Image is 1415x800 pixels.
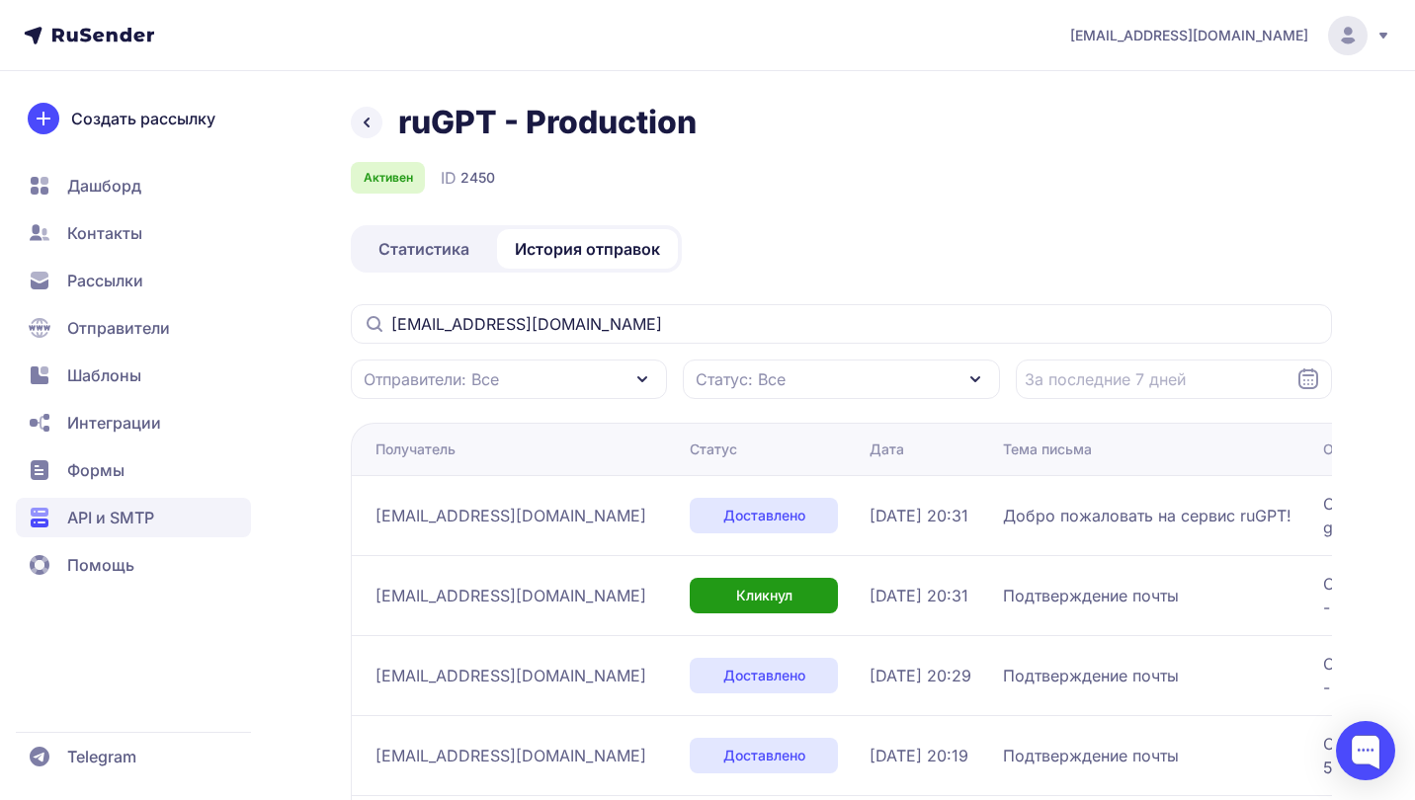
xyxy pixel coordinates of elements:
[398,103,697,142] h1: ruGPT - Production
[870,584,968,607] span: [DATE] 20:31
[1003,504,1291,527] span: Добро пожаловать на сервис ruGPT!
[67,458,125,482] span: Формы
[870,440,904,459] div: Дата
[67,506,154,529] span: API и SMTP
[364,367,499,391] span: Отправители: Все
[870,664,971,687] span: [DATE] 20:29
[378,237,469,261] span: Статистика
[1070,26,1308,45] span: [EMAIL_ADDRESS][DOMAIN_NAME]
[497,229,678,269] a: История отправок
[67,316,170,340] span: Отправители
[375,504,646,527] span: [EMAIL_ADDRESS][DOMAIN_NAME]
[375,440,456,459] div: Получатель
[67,363,141,387] span: Шаблоны
[723,666,805,685] span: Доставлено
[1003,744,1179,767] span: Подтверждение почты
[67,553,134,577] span: Помощь
[67,269,143,292] span: Рассылки
[736,586,792,605] span: Кликнул
[870,744,968,767] span: [DATE] 20:19
[71,107,215,130] span: Создать рассылку
[16,737,251,776] a: Telegram
[67,411,161,435] span: Интеграции
[1016,360,1332,399] input: Datepicker input
[67,174,141,198] span: Дашборд
[441,166,495,190] div: ID
[460,168,495,188] span: 2450
[696,367,786,391] span: Статус: Все
[67,221,142,245] span: Контакты
[375,744,646,767] span: [EMAIL_ADDRESS][DOMAIN_NAME]
[375,664,646,687] span: [EMAIL_ADDRESS][DOMAIN_NAME]
[375,584,646,607] span: [EMAIL_ADDRESS][DOMAIN_NAME]
[355,229,493,269] a: Статистика
[690,440,737,459] div: Статус
[723,506,805,525] span: Доставлено
[364,170,413,186] span: Активен
[723,746,805,765] span: Доставлено
[1323,440,1407,459] div: Ответ SMTP
[1003,584,1179,607] span: Подтверждение почты
[67,745,136,768] span: Telegram
[870,504,968,527] span: [DATE] 20:31
[351,304,1332,344] input: Поиск
[515,237,660,261] span: История отправок
[1003,664,1179,687] span: Подтверждение почты
[1003,440,1092,459] div: Тема письма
